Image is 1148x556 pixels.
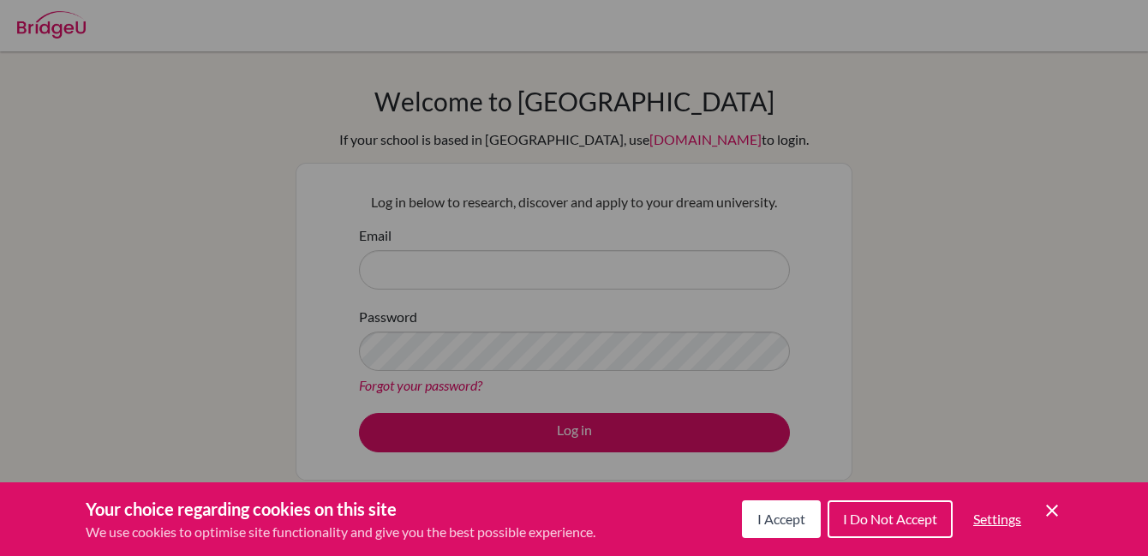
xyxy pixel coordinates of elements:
[757,511,805,527] span: I Accept
[960,502,1035,536] button: Settings
[843,511,937,527] span: I Do Not Accept
[742,500,821,538] button: I Accept
[1042,500,1062,521] button: Save and close
[86,522,595,542] p: We use cookies to optimise site functionality and give you the best possible experience.
[828,500,953,538] button: I Do Not Accept
[86,496,595,522] h3: Your choice regarding cookies on this site
[973,511,1021,527] span: Settings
